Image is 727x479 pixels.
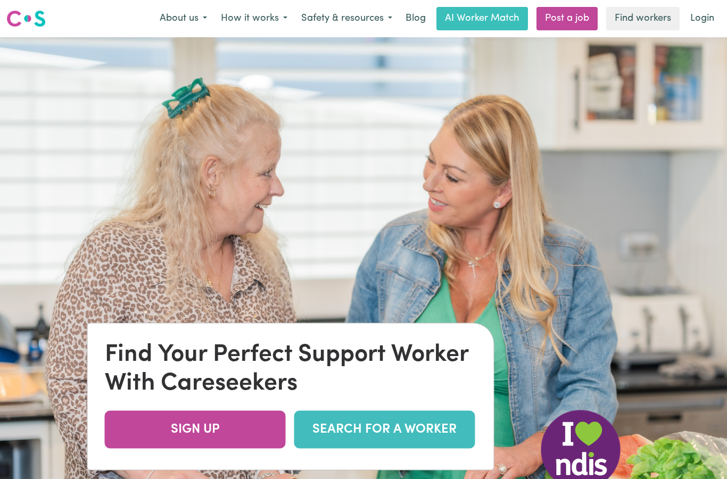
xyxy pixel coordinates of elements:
button: About us [153,7,214,30]
button: How it works [214,7,294,30]
a: SEARCH FOR A WORKER [294,411,475,449]
a: AI Worker Match [436,7,528,30]
button: Safety & resources [294,7,399,30]
a: Login [684,7,721,30]
a: Blog [399,7,432,30]
a: Find workers [606,7,680,30]
a: Careseekers logo [6,6,46,31]
img: Careseekers logo [6,9,46,28]
a: SIGN UP [105,411,286,449]
div: Find Your Perfect Support Worker With Careseekers [105,341,477,398]
iframe: 启动消息传送窗口的按钮 [684,436,718,470]
a: Post a job [536,7,598,30]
